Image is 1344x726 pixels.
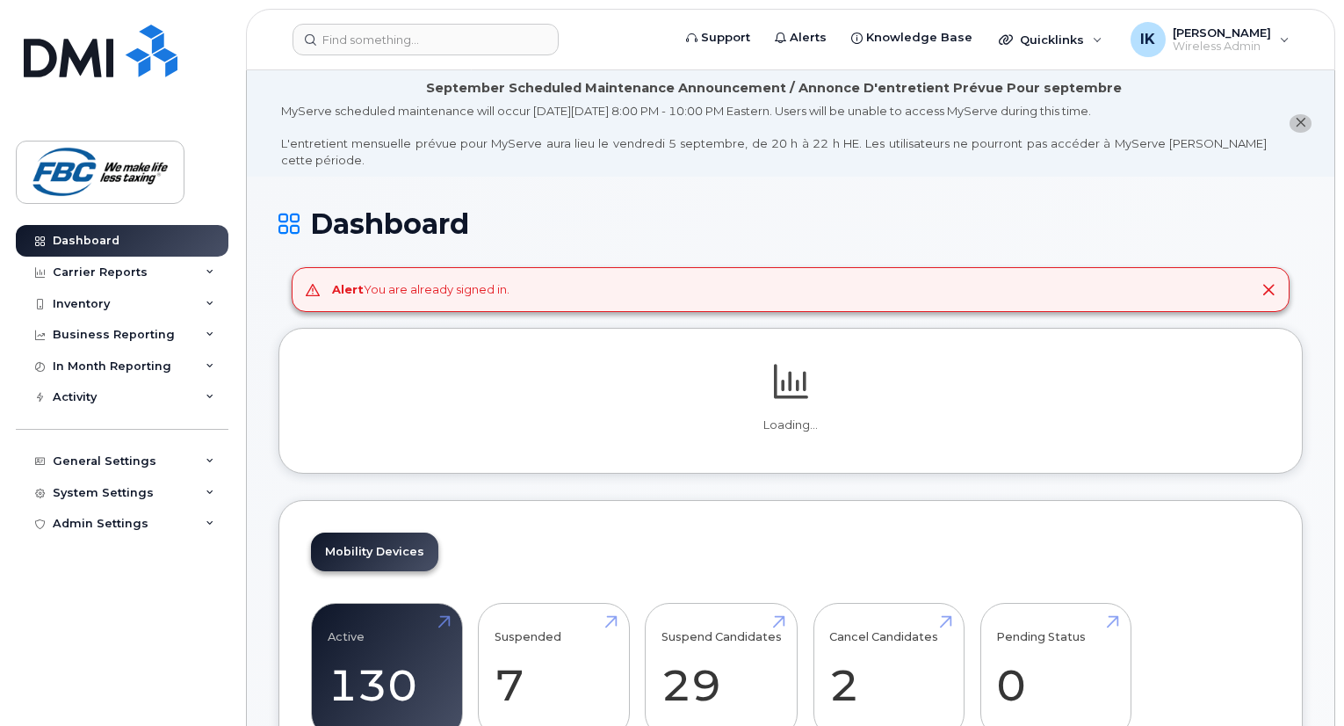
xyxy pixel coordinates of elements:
[281,103,1267,168] div: MyServe scheduled maintenance will occur [DATE][DATE] 8:00 PM - 10:00 PM Eastern. Users will be u...
[332,282,364,296] strong: Alert
[278,208,1303,239] h1: Dashboard
[311,417,1270,433] p: Loading...
[311,533,438,571] a: Mobility Devices
[426,79,1122,98] div: September Scheduled Maintenance Announcement / Annonce D'entretient Prévue Pour septembre
[332,281,509,298] div: You are already signed in.
[1290,114,1311,133] button: close notification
